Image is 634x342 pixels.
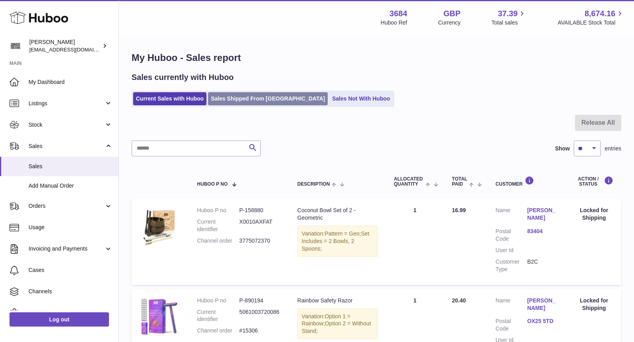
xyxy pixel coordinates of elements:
[390,8,407,19] strong: 3684
[386,199,444,285] td: 1
[10,312,109,327] a: Log out
[132,72,234,83] h2: Sales currently with Huboo
[491,8,527,27] a: 37.39 Total sales
[555,145,570,152] label: Show
[139,207,179,246] img: 36841753445012.jpg
[29,46,116,53] span: [EMAIL_ADDRESS][DOMAIN_NAME]
[297,207,378,222] div: Coconut Bowl Set of 2 - Geometric
[139,297,179,336] img: 36841698680338.png
[29,38,101,53] div: [PERSON_NAME]
[302,320,371,334] span: Option 2 = Without Stand;
[197,182,227,187] span: Huboo P no
[498,8,518,19] span: 37.39
[496,258,527,273] dt: Customer Type
[575,297,613,312] div: Locked for Shipping
[239,327,281,334] dd: #15306
[29,224,113,231] span: Usage
[132,51,621,64] h1: My Huboo - Sales report
[575,176,613,187] div: Action / Status
[297,182,330,187] span: Description
[197,218,239,233] dt: Current identifier
[133,92,206,105] a: Current Sales with Huboo
[239,218,281,233] dd: X0010AXFAT
[527,207,559,222] a: [PERSON_NAME]
[496,317,527,332] dt: Postal Code
[239,308,281,323] dd: 5061003720086
[575,207,613,222] div: Locked for Shipping
[29,142,104,150] span: Sales
[394,177,424,187] span: ALLOCATED Quantity
[29,121,104,129] span: Stock
[558,8,624,27] a: 8,674.16 AVAILABLE Stock Total
[29,78,113,86] span: My Dashboard
[302,230,369,252] span: Set Includes = 2 Bowls, 2 Spoons;
[496,297,527,314] dt: Name
[325,230,361,237] span: Pattern = Geo;
[29,309,113,317] span: Settings
[491,19,527,27] span: Total sales
[239,237,281,245] dd: 3775072370
[29,202,104,210] span: Orders
[302,313,350,327] span: Option 1 = Rainbow;
[239,207,281,214] dd: P-158880
[297,308,378,340] div: Variation:
[558,19,624,27] span: AVAILABLE Stock Total
[496,228,527,243] dt: Postal Code
[197,308,239,323] dt: Current identifier
[29,288,113,295] span: Channels
[329,92,393,105] a: Sales Not With Huboo
[527,228,559,235] a: 83404
[605,145,621,152] span: entries
[527,317,559,325] a: OX25 5TD
[452,297,466,304] span: 20.40
[496,247,527,254] dt: User Id
[584,8,615,19] span: 8,674.16
[297,226,378,257] div: Variation:
[452,207,466,213] span: 16.99
[29,182,113,190] span: Add Manual Order
[496,207,527,224] dt: Name
[197,297,239,304] dt: Huboo P no
[29,245,104,253] span: Invoicing and Payments
[381,19,407,27] div: Huboo Ref
[496,176,559,187] div: Customer
[527,258,559,273] dd: B2C
[438,19,461,27] div: Currency
[239,297,281,304] dd: P-890194
[29,100,104,107] span: Listings
[29,163,113,170] span: Sales
[443,8,460,19] strong: GBP
[452,177,468,187] span: Total paid
[197,207,239,214] dt: Huboo P no
[197,327,239,334] dt: Channel order
[527,297,559,312] a: [PERSON_NAME]
[197,237,239,245] dt: Channel order
[10,40,21,52] img: theinternationalventure@gmail.com
[29,266,113,274] span: Cases
[208,92,328,105] a: Sales Shipped From [GEOGRAPHIC_DATA]
[297,297,378,304] div: Rainbow Safety Razor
